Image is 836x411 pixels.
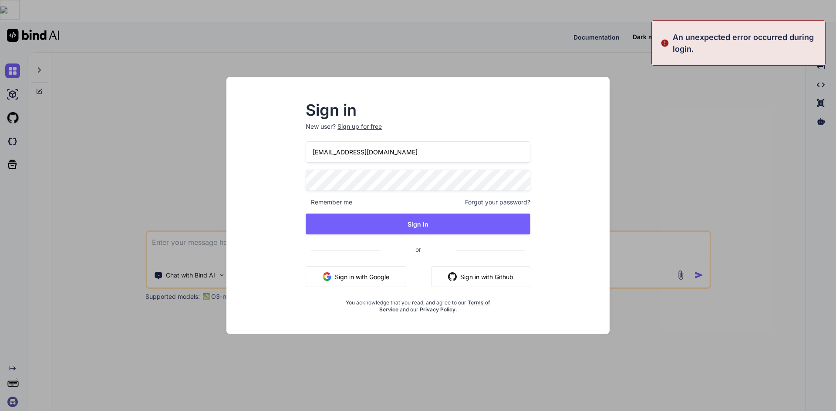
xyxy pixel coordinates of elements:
[381,239,456,260] span: or
[448,272,457,281] img: github
[379,299,491,313] a: Terms of Service
[306,266,406,287] button: Sign in with Google
[306,141,530,163] input: Login or Email
[661,31,669,55] img: alert
[306,103,530,117] h2: Sign in
[431,266,530,287] button: Sign in with Github
[306,214,530,234] button: Sign In
[343,294,493,313] div: You acknowledge that you read, and agree to our and our
[306,198,352,207] span: Remember me
[337,122,382,131] div: Sign up for free
[673,31,820,55] p: An unexpected error occurred during login.
[323,272,331,281] img: google
[465,198,530,207] span: Forgot your password?
[420,306,457,313] a: Privacy Policy.
[306,122,530,141] p: New user?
